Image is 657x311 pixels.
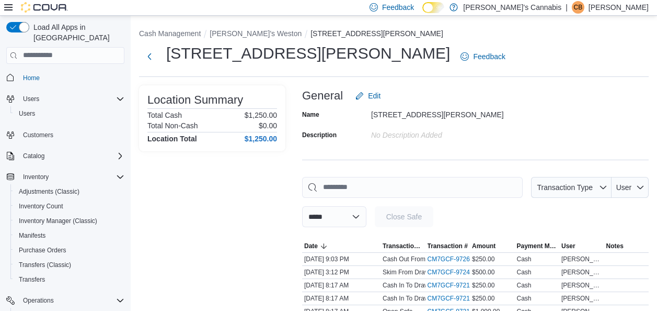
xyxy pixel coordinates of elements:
button: User [612,177,649,198]
span: Transfers (Classic) [15,259,124,271]
h3: Location Summary [147,94,243,106]
span: Manifests [15,229,124,242]
h4: $1,250.00 [245,135,277,143]
button: Amount [470,240,515,252]
span: Home [23,74,40,82]
button: Customers [2,127,129,142]
button: Edit [351,85,385,106]
span: Transfers (Classic) [19,261,71,269]
p: Skim From Drawer (Till 1 (aka A)) [383,268,476,276]
span: Amount [472,242,495,250]
div: Cash [517,268,532,276]
a: Feedback [456,46,509,67]
h6: Total Non-Cash [147,121,198,130]
p: Cash Out From Drawer (Till 2 (aka Till B)) [383,255,498,263]
span: Users [23,95,39,103]
span: Dark Mode [422,13,423,14]
span: Users [19,93,124,105]
span: Operations [23,296,54,305]
span: Adjustments (Classic) [15,185,124,198]
a: Inventory Count [15,200,67,213]
span: $250.00 [472,294,494,303]
span: $500.00 [472,268,494,276]
a: CM7GCF-97260External link [428,255,482,263]
button: Next [139,46,160,67]
div: Cash [517,281,532,290]
span: Transaction Type [383,242,423,250]
span: Date [304,242,318,250]
div: [DATE] 8:17 AM [302,279,381,292]
button: Date [302,240,381,252]
span: Notes [606,242,624,250]
p: Cash In To Drawer (Till 2 (aka Till B)) [383,281,485,290]
div: Cyrena Brathwaite [572,1,584,14]
span: [PERSON_NAME] [561,294,602,303]
button: Inventory [19,171,53,183]
button: Users [2,92,129,106]
p: [PERSON_NAME]'s Cannabis [463,1,561,14]
button: Catalog [2,149,129,163]
p: | [566,1,568,14]
span: CB [574,1,583,14]
span: [PERSON_NAME] [561,255,602,263]
p: $0.00 [259,121,277,130]
span: Transfers [19,275,45,284]
h1: [STREET_ADDRESS][PERSON_NAME] [166,43,450,64]
button: Inventory Count [10,199,129,214]
span: Inventory Count [15,200,124,213]
span: Customers [19,128,124,141]
a: Customers [19,129,57,141]
button: [STREET_ADDRESS][PERSON_NAME] [310,29,443,38]
div: [DATE] 8:17 AM [302,292,381,305]
div: [DATE] 3:12 PM [302,266,381,279]
button: User [559,240,604,252]
button: Users [10,106,129,121]
a: Home [19,72,44,84]
button: Home [2,70,129,85]
label: Description [302,131,337,139]
input: Dark Mode [422,2,444,13]
a: Manifests [15,229,50,242]
h6: Total Cash [147,111,182,119]
span: Transaction # [428,242,468,250]
span: $250.00 [472,255,494,263]
span: Customers [23,131,53,139]
span: $250.00 [472,281,494,290]
span: Payment Methods [517,242,558,250]
span: Close Safe [386,212,422,222]
input: This is a search bar. As you type, the results lower in the page will automatically filter. [302,177,523,198]
div: Cash [517,255,532,263]
span: Feedback [382,2,414,13]
div: Cash [517,294,532,303]
a: Transfers [15,273,49,286]
span: User [616,183,632,192]
button: Transaction Type [381,240,425,252]
button: Adjustments (Classic) [10,184,129,199]
button: Cash Management [139,29,201,38]
span: [PERSON_NAME] [561,281,602,290]
span: Catalog [19,150,124,162]
h3: General [302,90,343,102]
span: User [561,242,575,250]
a: Adjustments (Classic) [15,185,84,198]
button: Inventory Manager (Classic) [10,214,129,228]
span: Edit [368,91,381,101]
span: Operations [19,294,124,307]
span: Manifests [19,231,45,240]
span: Feedback [473,51,505,62]
a: CM7GCF-97249External link [428,268,482,276]
a: Users [15,107,39,120]
span: Purchase Orders [19,246,66,254]
button: Catalog [19,150,49,162]
p: $1,250.00 [245,111,277,119]
span: Adjustments (Classic) [19,187,79,196]
div: [DATE] 9:03 PM [302,253,381,265]
span: Inventory Manager (Classic) [19,217,97,225]
a: Transfers (Classic) [15,259,75,271]
a: CM7GCF-97218External link [428,294,482,303]
p: Cash In To Drawer (Till 1 (aka A)) [383,294,475,303]
img: Cova [21,2,68,13]
label: Name [302,110,319,119]
button: Transfers (Classic) [10,258,129,272]
span: Inventory [19,171,124,183]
